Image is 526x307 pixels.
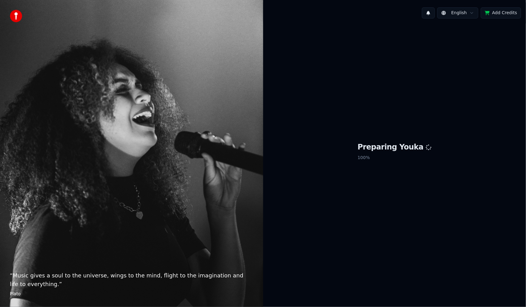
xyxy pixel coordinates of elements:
footer: Plato [10,291,253,297]
img: youka [10,10,22,22]
button: Add Credits [481,7,521,18]
p: 100 % [357,152,431,163]
p: “ Music gives a soul to the universe, wings to the mind, flight to the imagination and life to ev... [10,271,253,289]
h1: Preparing Youka [357,142,431,152]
